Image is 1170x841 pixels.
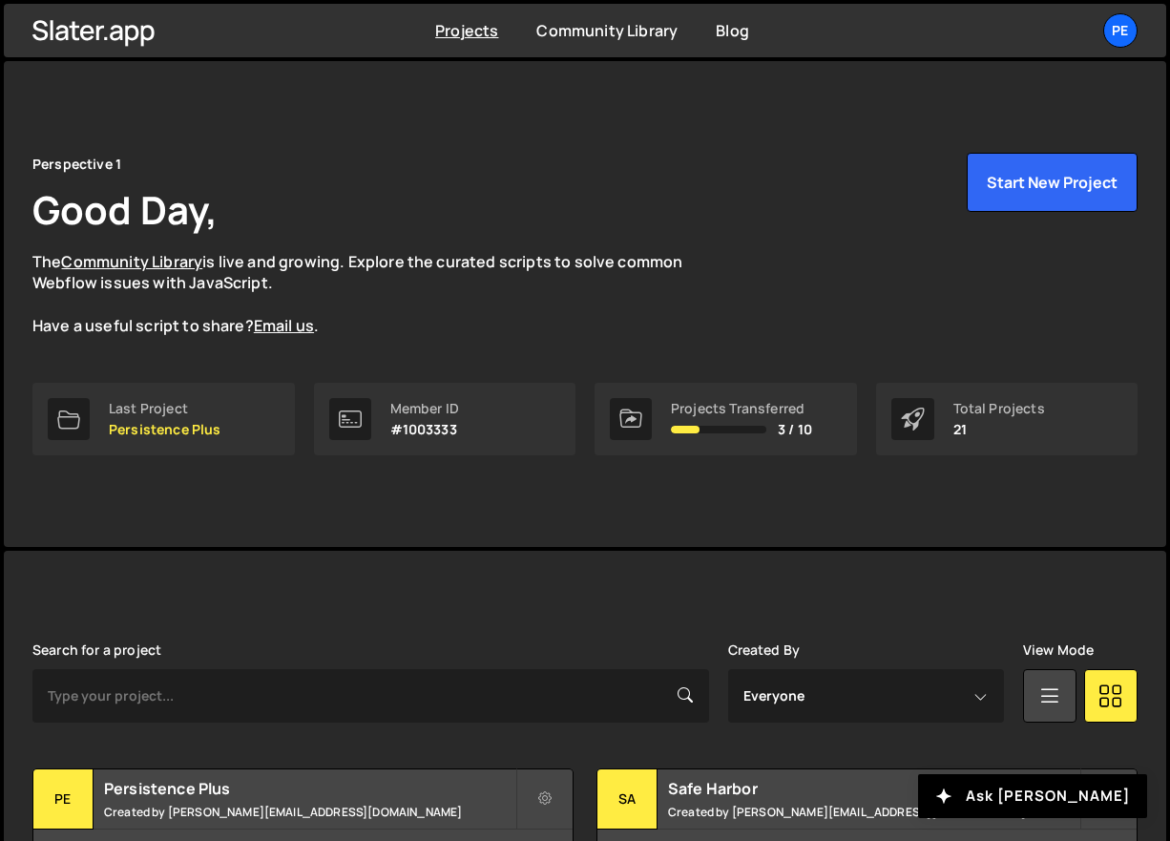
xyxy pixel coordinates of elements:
div: Last Project [109,401,221,416]
small: Created by [PERSON_NAME][EMAIL_ADDRESS][DOMAIN_NAME] [104,804,515,820]
span: 3 / 10 [778,422,812,437]
a: Projects [435,20,498,41]
h2: Safe Harbor [668,778,1079,799]
a: Community Library [536,20,678,41]
a: Last Project Persistence Plus [32,383,295,455]
button: Ask [PERSON_NAME] [918,774,1147,818]
a: Email us [254,315,314,336]
div: Member ID [390,401,459,416]
small: Created by [PERSON_NAME][EMAIL_ADDRESS][DOMAIN_NAME] [668,804,1079,820]
p: 21 [953,422,1045,437]
label: Search for a project [32,642,161,658]
p: The is live and growing. Explore the curated scripts to solve common Webflow issues with JavaScri... [32,251,720,337]
label: View Mode [1023,642,1094,658]
div: Projects Transferred [671,401,812,416]
div: Sa [597,769,658,830]
div: Pe [33,769,94,830]
div: Total Projects [953,401,1045,416]
label: Created By [728,642,801,658]
a: Community Library [61,251,202,272]
h2: Persistence Plus [104,778,515,799]
p: Persistence Plus [109,422,221,437]
div: Perspective 1 [32,153,121,176]
a: Blog [716,20,749,41]
p: #1003333 [390,422,459,437]
a: Pe [1103,13,1138,48]
h1: Good Day, [32,183,218,236]
input: Type your project... [32,669,709,723]
button: Start New Project [967,153,1138,212]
